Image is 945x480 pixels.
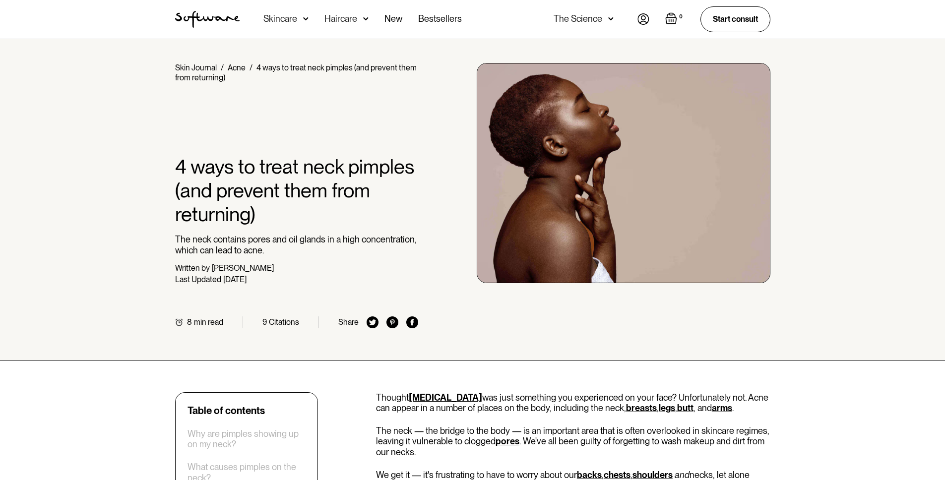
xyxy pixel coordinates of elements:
img: arrow down [303,14,309,24]
div: Last Updated [175,275,221,284]
div: The Science [554,14,602,24]
a: breasts [626,403,657,413]
div: Haircare [324,14,357,24]
img: arrow down [608,14,614,24]
img: Software Logo [175,11,240,28]
a: Acne [228,63,246,72]
a: Why are pimples showing up on my neck? [188,428,306,450]
a: home [175,11,240,28]
h1: 4 ways to treat neck pimples (and prevent them from returning) [175,155,419,226]
div: Skincare [263,14,297,24]
div: [DATE] [223,275,247,284]
div: Citations [269,317,299,327]
div: / [221,63,224,72]
div: 4 ways to treat neck pimples (and prevent them from returning) [175,63,417,82]
a: legs [659,403,675,413]
div: [PERSON_NAME] [212,263,274,273]
p: The neck contains pores and oil glands in a high concentration, which can lead to acne. [175,234,419,255]
a: chests [604,470,630,480]
div: Share [338,317,359,327]
em: and [675,470,690,480]
a: Start consult [700,6,770,32]
a: [MEDICAL_DATA] [409,392,482,403]
div: / [250,63,252,72]
img: arrow down [363,14,369,24]
div: min read [194,317,223,327]
a: arms [712,403,732,413]
div: 9 [262,317,267,327]
p: The neck — the bridge to the body — is an important area that is often overlooked in skincare reg... [376,425,770,458]
a: butt [677,403,693,413]
a: pores [496,436,519,446]
div: Written by [175,263,210,273]
p: Thought was just something you experienced on your face? Unfortunately not. Acne can appear in a ... [376,392,770,414]
a: shoulders [632,470,673,480]
img: pinterest icon [386,316,398,328]
div: 0 [677,12,685,21]
a: Skin Journal [175,63,217,72]
div: Table of contents [188,405,265,417]
div: 8 [187,317,192,327]
img: twitter icon [367,316,378,328]
a: Open empty cart [665,12,685,26]
a: backs [577,470,602,480]
img: facebook icon [406,316,418,328]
